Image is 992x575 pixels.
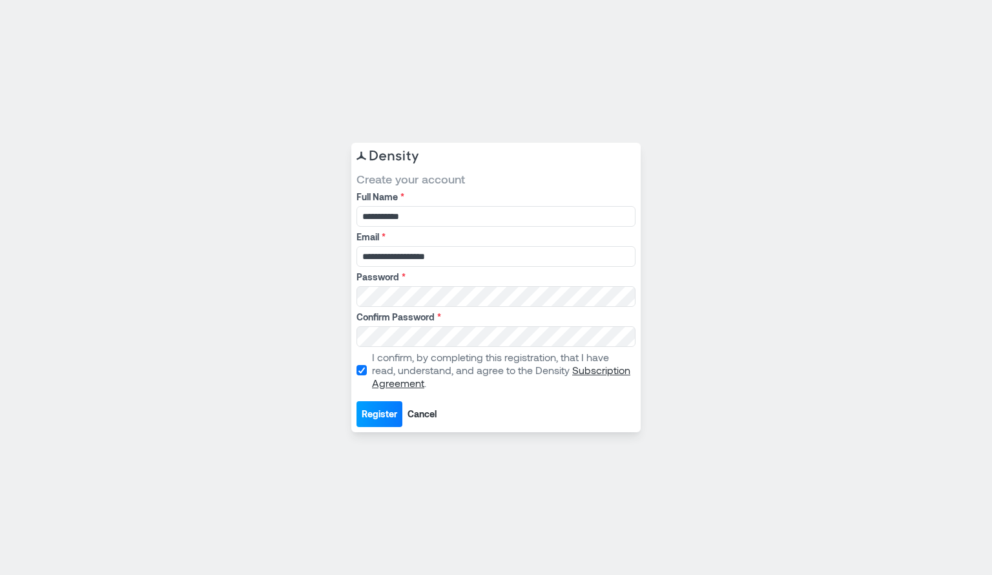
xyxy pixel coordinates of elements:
[356,171,635,187] span: Create your account
[402,401,442,427] button: Cancel
[372,351,633,390] p: I confirm, by completing this registration, that I have read, understand, and agree to the Density .
[372,364,630,389] a: Subscription Agreement
[356,191,633,204] label: Full Name
[408,408,437,421] span: Cancel
[356,271,633,284] label: Password
[356,401,402,427] button: Register
[356,231,633,244] label: Email
[362,408,397,421] span: Register
[356,311,633,324] label: Confirm Password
